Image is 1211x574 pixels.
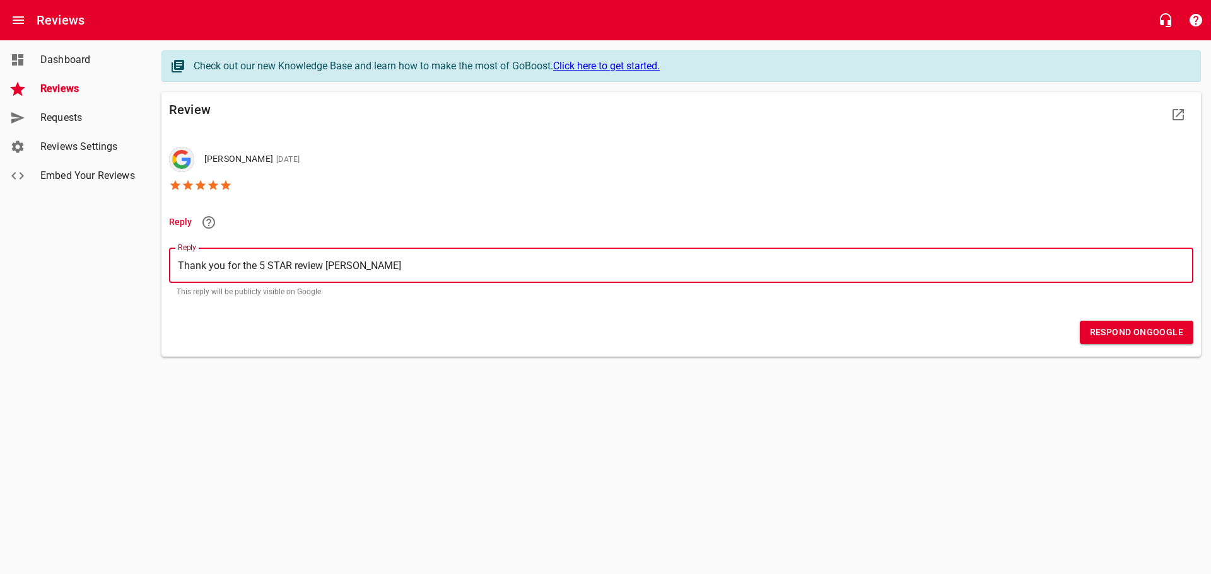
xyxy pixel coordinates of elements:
span: Embed Your Reviews [40,168,136,183]
li: Reply [169,207,1193,238]
button: Open drawer [3,5,33,35]
span: Dashboard [40,52,136,67]
a: Click here to get started. [553,60,660,72]
p: This reply will be publicly visible on Google [177,288,1186,296]
img: google-dark.png [169,147,194,172]
a: Learn more about responding to reviews [194,207,224,238]
span: Requests [40,110,136,125]
span: Respond on Google [1090,324,1183,340]
button: Support Portal [1181,5,1211,35]
div: Google [169,147,194,172]
a: View Review Site [1163,100,1193,130]
button: Live Chat [1150,5,1181,35]
h6: Review [169,100,681,120]
span: [DATE] [273,155,300,164]
textarea: Thank you for the 5 STAR review [PERSON_NAME] [178,260,1185,272]
p: [PERSON_NAME] [204,152,300,166]
span: Reviews [40,81,136,96]
button: Respond onGoogle [1080,321,1193,344]
h6: Reviews [37,10,85,30]
span: Reviews Settings [40,139,136,154]
div: Check out our new Knowledge Base and learn how to make the most of GoBoost. [194,59,1188,74]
